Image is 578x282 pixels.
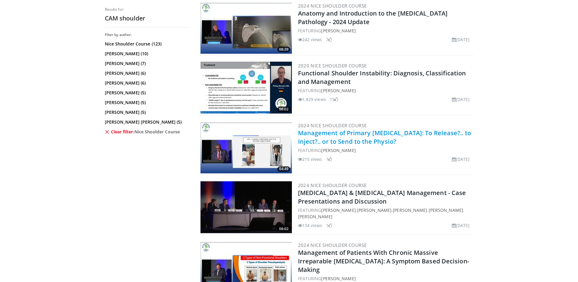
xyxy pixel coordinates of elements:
[298,63,367,69] a: 2020 Nice Shoulder Course
[105,51,189,57] a: [PERSON_NAME] (10)
[277,226,290,232] span: 08:02
[298,242,367,248] a: 2024 Nice Shoulder Course
[105,14,190,22] h2: CAM shoulder
[330,96,338,103] li: 15
[200,121,292,173] a: 04:49
[298,69,466,86] a: Functional Shoulder Instability: Diagnosis, Classification and Management
[298,156,322,162] li: 215 views
[298,87,472,94] div: FEATURING
[105,32,190,37] h3: Filter by author:
[105,119,189,125] a: [PERSON_NAME] [PERSON_NAME] (5)
[298,122,367,128] a: 2024 Nice Shoulder Course
[200,62,292,114] img: 3d552ed7-44a9-407c-8622-1e4e7e0cee76.300x170_q85_crop-smart_upscale.jpg
[326,156,332,162] li: 1
[200,2,292,54] a: 08:39
[298,3,367,9] a: 2024 Nice Shoulder Course
[321,28,356,34] a: [PERSON_NAME]
[277,107,290,112] span: 06:02
[298,147,472,154] div: FEATURING
[134,129,180,135] span: Nice Shoulder Course
[298,182,367,188] a: 2024 Nice Shoulder Course
[298,27,472,34] div: FEATURING
[321,207,356,213] a: [PERSON_NAME]
[298,248,469,274] a: Management of Patients With Chronic Massive Irreparable [MEDICAL_DATA]: A Symptom Based Decision-...
[277,166,290,172] span: 04:49
[321,276,356,281] a: [PERSON_NAME]
[105,7,190,12] p: Results for:
[298,207,472,220] div: FEATURING , , , ,
[105,129,189,135] a: Clear filter:Nice Shoulder Course
[298,96,326,103] li: 1,829 views
[298,129,471,146] a: Management of Primary [MEDICAL_DATA]: To Release?.. to Inject?.. or to Send to the Physio?
[326,36,332,43] li: 7
[357,207,392,213] a: [PERSON_NAME]
[200,2,292,54] img: 3975d255-6c88-44eb-8666-a2db7afd1dff.300x170_q85_crop-smart_upscale.jpg
[326,222,332,229] li: 1
[298,275,472,282] div: FEATURING
[321,147,356,153] a: [PERSON_NAME]
[452,36,470,43] li: [DATE]
[200,181,292,233] a: 08:02
[321,88,356,93] a: [PERSON_NAME]
[452,156,470,162] li: [DATE]
[105,80,189,86] a: [PERSON_NAME] (6)
[200,62,292,114] a: 06:02
[200,121,292,173] img: a5f0e1bb-b90e-42af-a10f-c89e383bde6f.300x170_q85_crop-smart_upscale.jpg
[277,47,290,52] span: 08:39
[429,207,463,213] a: [PERSON_NAME]
[105,99,189,106] a: [PERSON_NAME] (5)
[298,189,466,205] a: [MEDICAL_DATA] & [MEDICAL_DATA] Management - Case Presentations and Discussion
[105,70,189,76] a: [PERSON_NAME] (6)
[452,222,470,229] li: [DATE]
[105,90,189,96] a: [PERSON_NAME] (5)
[298,214,332,219] a: [PERSON_NAME]
[105,109,189,115] a: [PERSON_NAME] (5)
[105,60,189,67] a: [PERSON_NAME] (7)
[200,181,292,233] img: 67d23116-e2d0-4f21-b638-82ba5eb7f18e.300x170_q85_crop-smart_upscale.jpg
[298,222,322,229] li: 134 views
[298,36,322,43] li: 242 views
[393,207,427,213] a: [PERSON_NAME]
[452,96,470,103] li: [DATE]
[105,41,189,47] a: Nice Shoulder Course (123)
[298,9,448,26] a: Anatomy and Introduction to the [MEDICAL_DATA] Pathology - 2024 Update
